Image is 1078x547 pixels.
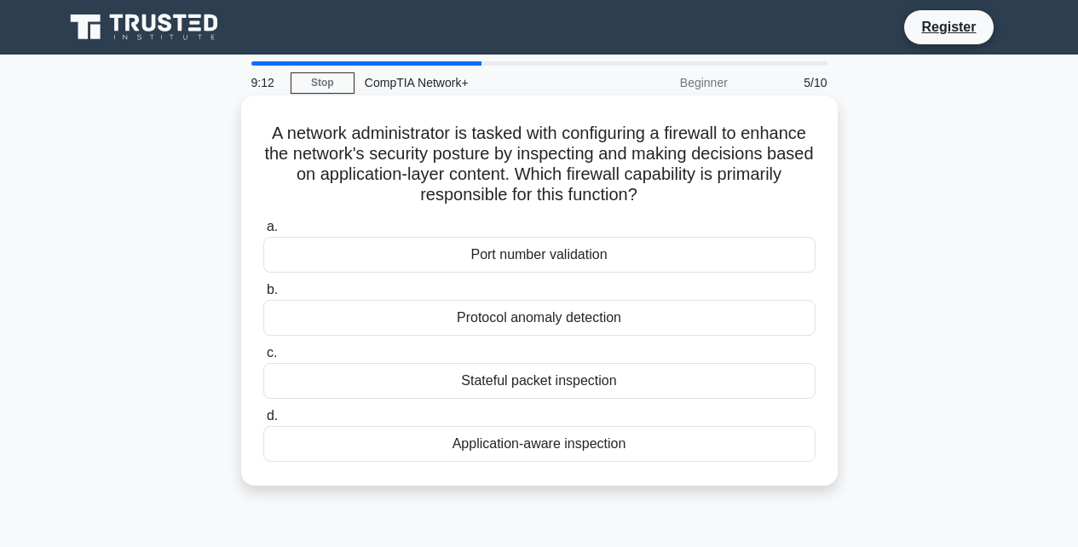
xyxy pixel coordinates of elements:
a: Stop [291,72,355,94]
span: b. [267,282,278,297]
div: 9:12 [241,66,291,100]
div: CompTIA Network+ [355,66,589,100]
div: Protocol anomaly detection [263,300,816,336]
a: Register [911,16,986,37]
div: Beginner [589,66,738,100]
div: Stateful packet inspection [263,363,816,399]
h5: A network administrator is tasked with configuring a firewall to enhance the network's security p... [262,123,817,206]
div: Application-aware inspection [263,426,816,462]
span: a. [267,219,278,233]
span: d. [267,408,278,423]
div: Port number validation [263,237,816,273]
span: c. [267,345,277,360]
div: 5/10 [738,66,838,100]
